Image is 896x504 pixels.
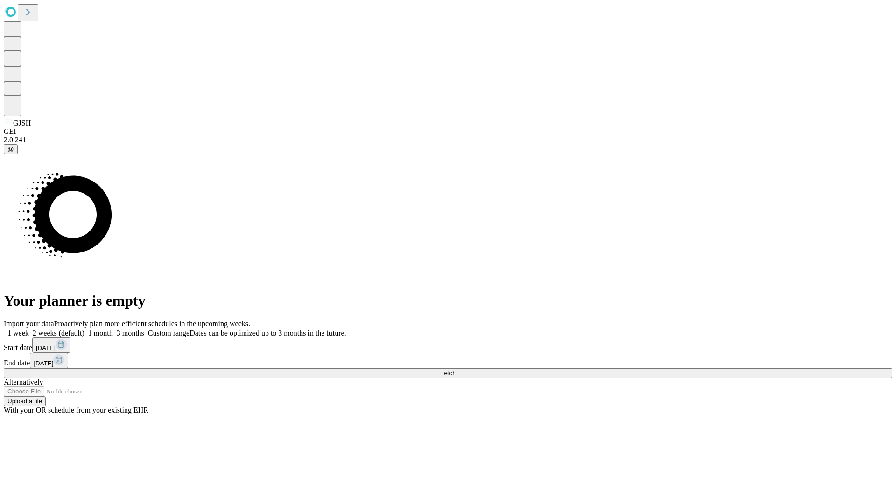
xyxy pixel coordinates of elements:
span: 1 month [88,329,113,337]
h1: Your planner is empty [4,292,892,309]
span: [DATE] [36,344,56,351]
span: Dates can be optimized up to 3 months in the future. [189,329,346,337]
div: GEI [4,127,892,136]
span: Fetch [440,370,455,377]
span: 1 week [7,329,29,337]
span: Import your data [4,320,54,328]
span: 3 months [117,329,144,337]
span: 2 weeks (default) [33,329,84,337]
div: End date [4,353,892,368]
span: Alternatively [4,378,43,386]
button: Upload a file [4,396,46,406]
div: Start date [4,337,892,353]
span: With your OR schedule from your existing EHR [4,406,148,414]
span: Proactively plan more efficient schedules in the upcoming weeks. [54,320,250,328]
span: Custom range [148,329,189,337]
button: [DATE] [32,337,70,353]
span: [DATE] [34,360,53,367]
button: Fetch [4,368,892,378]
span: GJSH [13,119,31,127]
span: @ [7,146,14,153]
button: [DATE] [30,353,68,368]
button: @ [4,144,18,154]
div: 2.0.241 [4,136,892,144]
